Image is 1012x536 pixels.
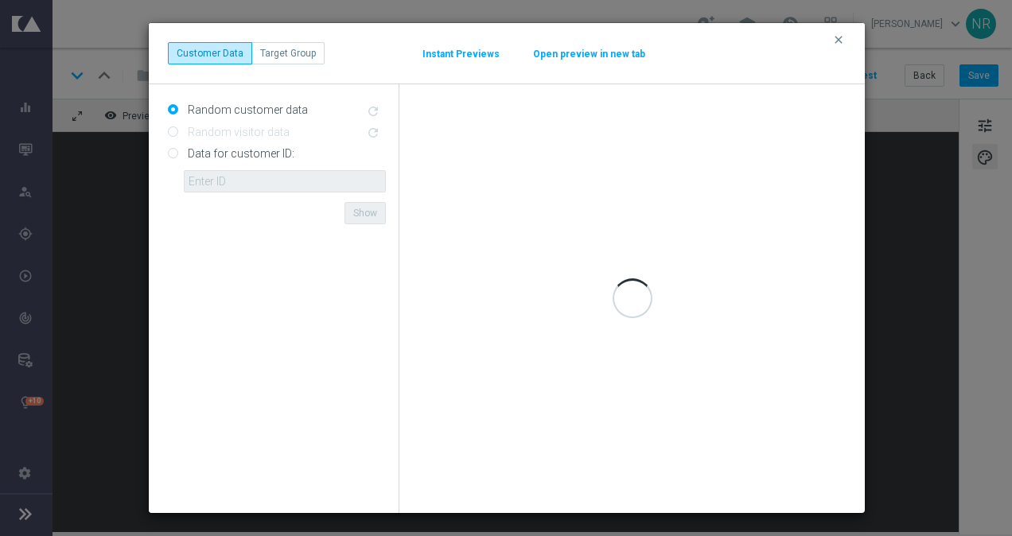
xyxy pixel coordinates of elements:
[184,125,290,139] label: Random visitor data
[251,42,325,64] button: Target Group
[168,42,325,64] div: ...
[184,170,386,192] input: Enter ID
[532,48,646,60] button: Open preview in new tab
[184,146,294,161] label: Data for customer ID:
[832,33,845,46] i: clear
[422,48,500,60] button: Instant Previews
[344,202,386,224] button: Show
[831,33,850,47] button: clear
[168,42,252,64] button: Customer Data
[184,103,308,117] label: Random customer data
